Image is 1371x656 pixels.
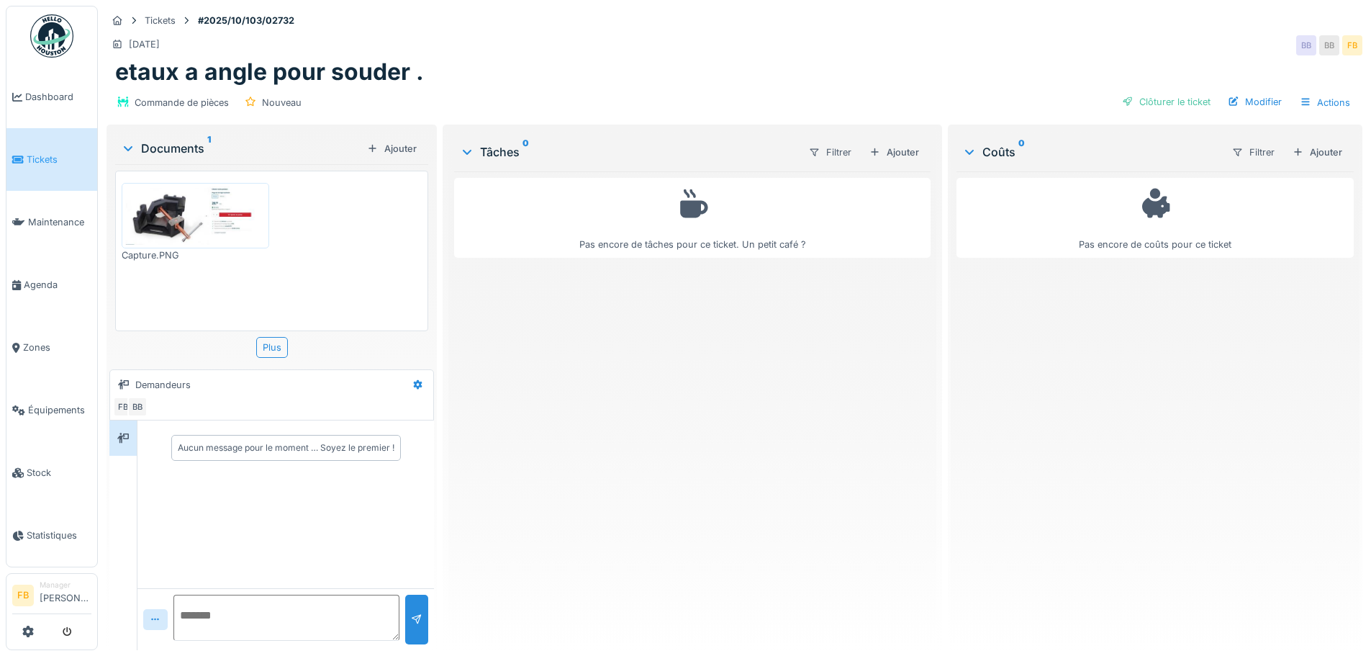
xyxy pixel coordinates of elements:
[145,14,176,27] div: Tickets
[192,14,300,27] strong: #2025/10/103/02732
[135,378,191,392] div: Demandeurs
[1222,92,1288,112] div: Modifier
[113,397,133,417] div: FB
[122,248,269,262] div: Capture.PNG
[27,466,91,480] span: Stock
[6,253,97,316] a: Agenda
[24,278,91,292] span: Agenda
[30,14,73,58] img: Badge_color-CXgf-gQk.svg
[6,316,97,379] a: Zones
[40,580,91,590] div: Manager
[1116,92,1216,112] div: Clôturer le ticket
[178,441,394,454] div: Aucun message pour le moment … Soyez le premier !
[28,403,91,417] span: Équipements
[1293,92,1357,113] div: Actions
[1319,35,1339,55] div: BB
[6,379,97,441] a: Équipements
[25,90,91,104] span: Dashboard
[460,143,796,161] div: Tâches
[962,143,1220,161] div: Coûts
[256,337,288,358] div: Plus
[1018,143,1025,161] sup: 0
[125,187,266,245] img: 7f0oshvp613xkll80p4hz0to7j5d
[207,140,211,157] sup: 1
[262,96,302,109] div: Nouveau
[6,66,97,128] a: Dashboard
[28,215,91,229] span: Maintenance
[522,143,529,161] sup: 0
[12,585,34,606] li: FB
[1226,142,1281,163] div: Filtrer
[6,441,97,504] a: Stock
[40,580,91,611] li: [PERSON_NAME]
[27,153,91,166] span: Tickets
[127,397,148,417] div: BB
[27,529,91,542] span: Statistiques
[966,184,1344,251] div: Pas encore de coûts pour ce ticket
[6,128,97,191] a: Tickets
[864,143,925,162] div: Ajouter
[12,580,91,614] a: FB Manager[PERSON_NAME]
[361,139,422,158] div: Ajouter
[6,504,97,567] a: Statistiques
[802,142,858,163] div: Filtrer
[6,191,97,253] a: Maintenance
[1342,35,1362,55] div: FB
[115,58,424,86] h1: etaux a angle pour souder .
[135,96,229,109] div: Commande de pièces
[1296,35,1316,55] div: BB
[1287,143,1348,162] div: Ajouter
[463,184,920,251] div: Pas encore de tâches pour ce ticket. Un petit café ?
[121,140,361,157] div: Documents
[129,37,160,51] div: [DATE]
[23,341,91,354] span: Zones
